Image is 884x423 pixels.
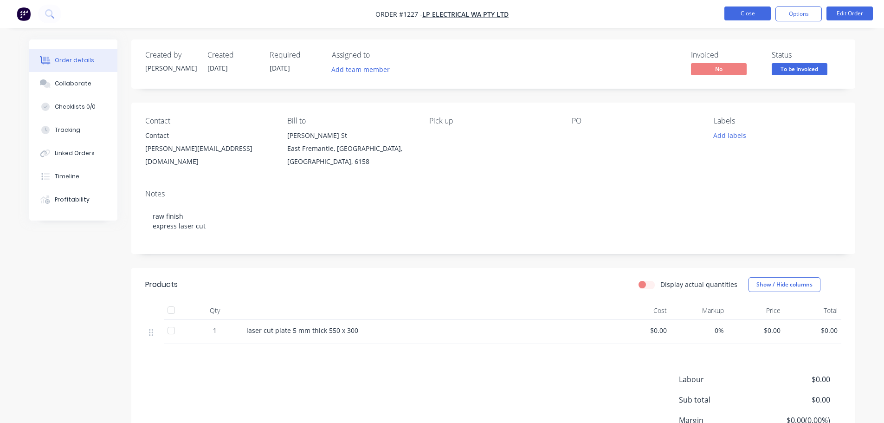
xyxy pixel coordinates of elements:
button: Edit Order [826,7,873,20]
button: Linked Orders [29,142,117,165]
button: Add team member [332,63,395,76]
span: [DATE] [207,64,228,72]
div: [PERSON_NAME] [145,63,196,73]
div: Contact [145,129,272,142]
span: $0.00 [761,394,830,405]
button: Close [724,7,771,20]
span: Labour [679,374,761,385]
div: Status [772,51,841,59]
span: $0.00 [618,325,667,335]
div: Assigned to [332,51,425,59]
button: Options [775,7,822,21]
div: Total [784,301,841,320]
div: raw finish express laser cut [145,202,841,240]
button: Checklists 0/0 [29,95,117,118]
span: $0.00 [731,325,781,335]
button: Profitability [29,188,117,211]
button: To be invoiced [772,63,827,77]
button: Tracking [29,118,117,142]
div: Cost [614,301,671,320]
div: Profitability [55,195,90,204]
span: $0.00 [788,325,838,335]
span: laser cut plate 5 mm thick 550 x 300 [246,326,358,335]
div: Created by [145,51,196,59]
div: Order details [55,56,94,65]
span: Order #1227 - [375,10,422,19]
div: [PERSON_NAME] StEast Fremantle, [GEOGRAPHIC_DATA], [GEOGRAPHIC_DATA], 6158 [287,129,414,168]
div: [PERSON_NAME] St [287,129,414,142]
span: $0.00 [761,374,830,385]
div: Invoiced [691,51,761,59]
button: Collaborate [29,72,117,95]
span: No [691,63,747,75]
div: Price [728,301,785,320]
span: To be invoiced [772,63,827,75]
div: [PERSON_NAME][EMAIL_ADDRESS][DOMAIN_NAME] [145,142,272,168]
span: 1 [213,325,217,335]
img: Factory [17,7,31,21]
div: Products [145,279,178,290]
span: Sub total [679,394,761,405]
div: Pick up [429,117,556,125]
label: Display actual quantities [660,280,737,289]
div: Created [207,51,258,59]
div: Labels [714,117,841,125]
div: Collaborate [55,79,91,88]
button: Order details [29,49,117,72]
button: Show / Hide columns [748,277,820,292]
a: LP Electrical WA PTY LTD [422,10,509,19]
div: Contact[PERSON_NAME][EMAIL_ADDRESS][DOMAIN_NAME] [145,129,272,168]
div: PO [572,117,699,125]
div: Linked Orders [55,149,95,157]
button: Timeline [29,165,117,188]
div: Checklists 0/0 [55,103,96,111]
div: Bill to [287,117,414,125]
div: Timeline [55,172,79,181]
button: Add team member [326,63,394,76]
div: Contact [145,117,272,125]
button: Add labels [709,129,751,142]
div: Tracking [55,126,80,134]
div: Markup [671,301,728,320]
div: Required [270,51,321,59]
span: [DATE] [270,64,290,72]
div: Qty [187,301,243,320]
div: Notes [145,189,841,198]
div: East Fremantle, [GEOGRAPHIC_DATA], [GEOGRAPHIC_DATA], 6158 [287,142,414,168]
span: 0% [674,325,724,335]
